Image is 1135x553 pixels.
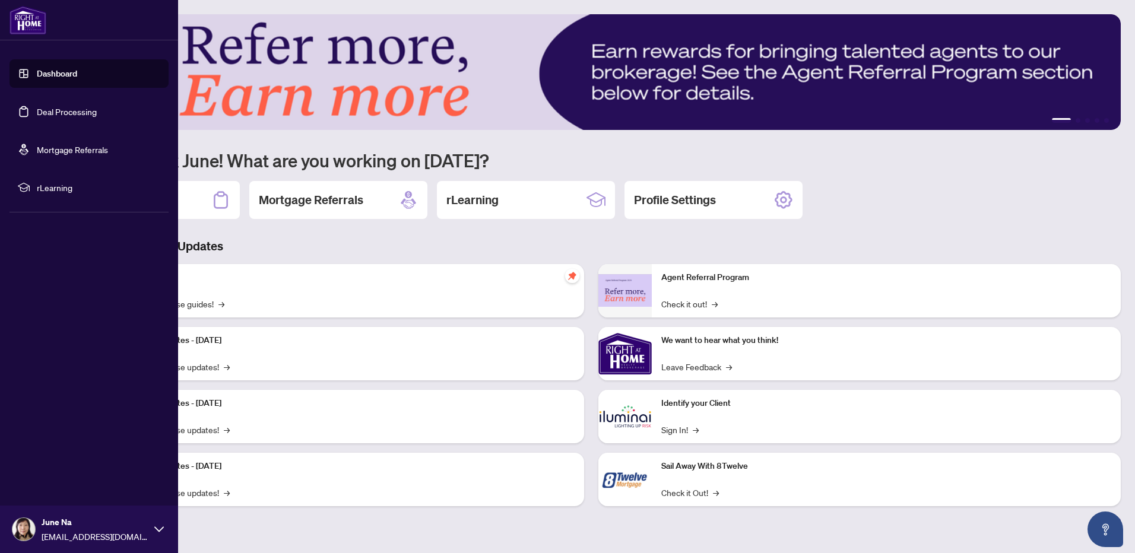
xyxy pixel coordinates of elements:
span: rLearning [37,181,160,194]
a: Check it out!→ [661,297,718,310]
img: Agent Referral Program [598,274,652,307]
button: 1 [1052,118,1071,123]
span: → [712,297,718,310]
span: → [224,423,230,436]
button: 2 [1076,118,1080,123]
p: Self-Help [125,271,575,284]
h2: rLearning [446,192,499,208]
p: Platform Updates - [DATE] [125,397,575,410]
button: 5 [1104,118,1109,123]
a: Dashboard [37,68,77,79]
button: 4 [1095,118,1099,123]
img: We want to hear what you think! [598,327,652,380]
a: Check it Out!→ [661,486,719,499]
span: → [726,360,732,373]
img: Slide 0 [62,14,1121,130]
p: Identify your Client [661,397,1111,410]
img: Identify your Client [598,390,652,443]
a: Leave Feedback→ [661,360,732,373]
button: Open asap [1088,511,1123,547]
p: Agent Referral Program [661,271,1111,284]
span: → [693,423,699,436]
span: pushpin [565,269,579,283]
img: logo [9,6,46,34]
a: Sign In!→ [661,423,699,436]
span: → [224,486,230,499]
span: → [713,486,719,499]
a: Mortgage Referrals [37,144,108,155]
h1: Welcome back June! What are you working on [DATE]? [62,149,1121,171]
span: June Na [42,516,148,529]
img: Profile Icon [12,518,35,541]
p: Platform Updates - [DATE] [125,334,575,347]
h3: Brokerage & Industry Updates [62,238,1121,255]
h2: Mortgage Referrals [259,192,363,208]
span: [EMAIL_ADDRESS][DOMAIN_NAME] [42,530,148,543]
a: Deal Processing [37,106,97,117]
p: We want to hear what you think! [661,334,1111,347]
p: Sail Away With 8Twelve [661,460,1111,473]
span: → [224,360,230,373]
span: → [218,297,224,310]
img: Sail Away With 8Twelve [598,453,652,506]
p: Platform Updates - [DATE] [125,460,575,473]
button: 3 [1085,118,1090,123]
h2: Profile Settings [634,192,716,208]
